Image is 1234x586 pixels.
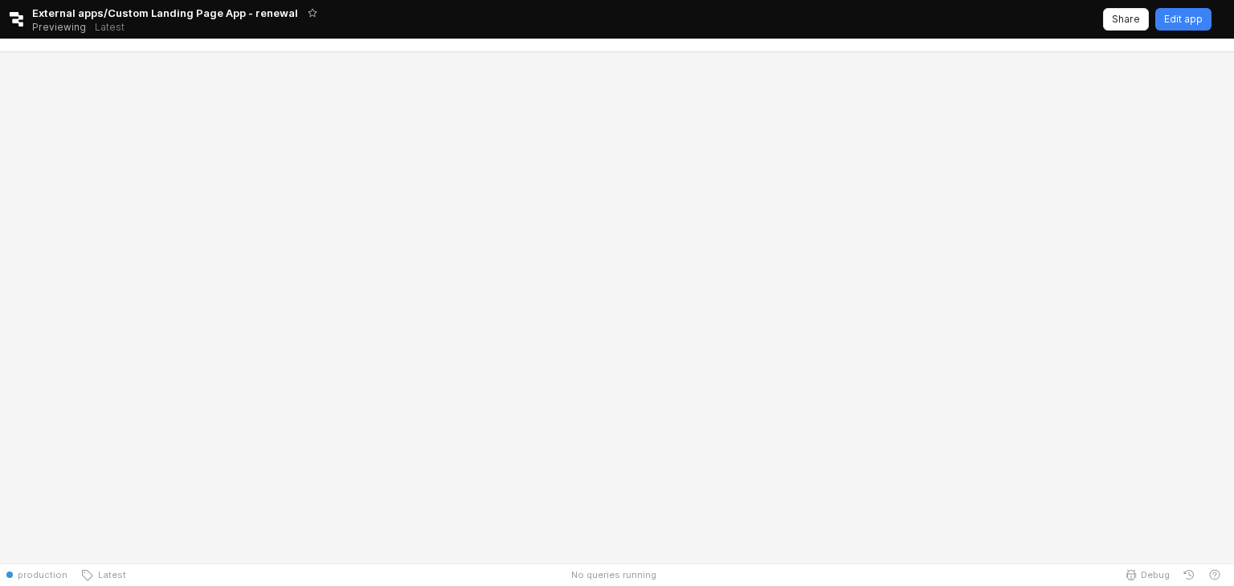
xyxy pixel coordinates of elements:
p: Share [1112,13,1140,26]
button: Share app [1103,8,1149,31]
button: Edit app [1155,8,1212,31]
span: production [18,568,67,581]
button: Add app to favorites [304,5,321,21]
button: Releases and History [86,16,133,39]
p: Latest [95,21,125,34]
span: External apps/Custom Landing Page App - renewal [32,5,298,21]
span: Previewing [32,19,86,35]
div: Previewing Latest [32,16,133,39]
button: Help [1202,563,1228,586]
button: Latest [74,563,133,586]
button: History [1176,563,1202,586]
span: No queries running [571,568,656,581]
span: Latest [93,568,126,581]
span: Debug [1141,568,1170,581]
button: Debug [1118,563,1176,586]
p: Edit app [1164,13,1203,26]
